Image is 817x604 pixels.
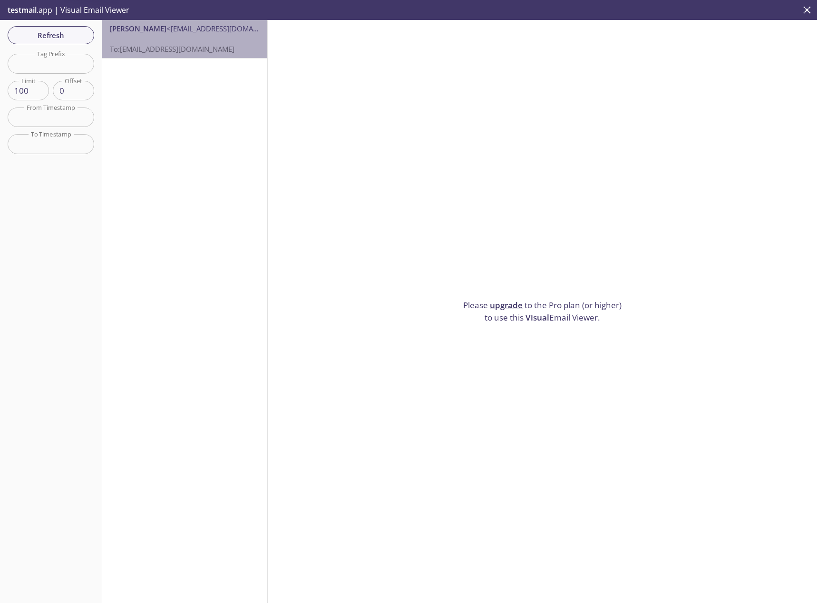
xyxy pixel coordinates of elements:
span: Refresh [15,29,87,41]
span: Visual [525,312,549,323]
div: [PERSON_NAME]<[EMAIL_ADDRESS][DOMAIN_NAME]>To:[EMAIL_ADDRESS][DOMAIN_NAME] [102,20,267,58]
span: [PERSON_NAME] [110,24,166,33]
span: To: [EMAIL_ADDRESS][DOMAIN_NAME] [110,44,234,54]
span: <[EMAIL_ADDRESS][DOMAIN_NAME]> [166,24,290,33]
button: Refresh [8,26,94,44]
nav: emails [102,20,267,58]
span: testmail [8,5,37,15]
a: upgrade [490,300,523,311]
p: Please to the Pro plan (or higher) to use this Email Viewer. [459,299,626,323]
